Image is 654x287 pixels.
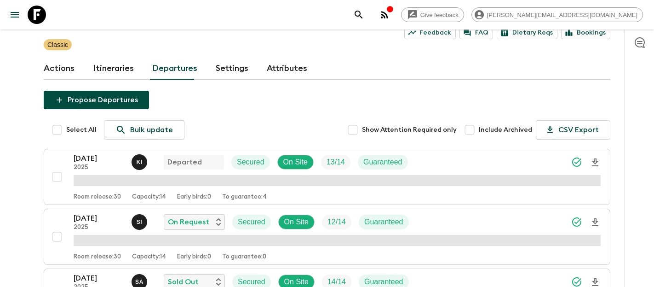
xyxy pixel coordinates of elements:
[232,215,271,229] div: Secured
[104,120,184,140] a: Bulk update
[74,273,124,284] p: [DATE]
[482,12,643,18] span: [PERSON_NAME][EMAIL_ADDRESS][DOMAIN_NAME]
[561,26,610,39] a: Bookings
[6,6,24,24] button: menu
[74,224,124,231] p: 2025
[590,217,601,228] svg: Download Onboarding
[44,58,75,80] a: Actions
[283,157,308,168] p: On Site
[132,253,166,261] p: Capacity: 14
[231,155,270,170] div: Secured
[74,253,121,261] p: Room release: 30
[74,164,124,171] p: 2025
[238,217,265,228] p: Secured
[497,26,557,39] a: Dietary Reqs
[364,217,403,228] p: Guaranteed
[571,217,582,228] svg: Synced Successfully
[322,215,351,229] div: Trip Fill
[222,253,266,261] p: To guarantee: 0
[590,157,601,168] svg: Download Onboarding
[132,157,149,164] span: Khaled Ingrioui
[327,157,345,168] p: 13 / 14
[479,125,532,135] span: Include Archived
[222,193,267,201] p: To guarantee: 4
[132,217,149,224] span: Said Isouktan
[177,253,211,261] p: Early birds: 0
[350,6,368,24] button: search adventures
[132,193,166,201] p: Capacity: 14
[167,157,202,168] p: Departed
[44,91,149,109] button: Propose Departures
[363,157,402,168] p: Guaranteed
[137,218,143,226] p: S I
[132,277,149,284] span: Samir Achahri
[93,58,134,80] a: Itineraries
[278,215,315,229] div: On Site
[152,58,197,80] a: Departures
[321,155,350,170] div: Trip Fill
[237,157,264,168] p: Secured
[404,26,456,39] a: Feedback
[459,26,493,39] a: FAQ
[74,153,124,164] p: [DATE]
[74,193,121,201] p: Room release: 30
[44,149,610,205] button: [DATE]2025Khaled IngriouiDepartedSecuredOn SiteTrip FillGuaranteedRoom release:30Capacity:14Early...
[284,217,309,228] p: On Site
[277,155,314,170] div: On Site
[571,157,582,168] svg: Synced Successfully
[471,7,643,22] div: [PERSON_NAME][EMAIL_ADDRESS][DOMAIN_NAME]
[536,120,610,140] button: CSV Export
[415,12,464,18] span: Give feedback
[401,7,464,22] a: Give feedback
[66,125,97,135] span: Select All
[74,213,124,224] p: [DATE]
[168,217,209,228] p: On Request
[177,193,211,201] p: Early birds: 0
[216,58,248,80] a: Settings
[362,125,457,135] span: Show Attention Required only
[44,209,610,265] button: [DATE]2025Said IsouktanOn RequestSecuredOn SiteTrip FillGuaranteedRoom release:30Capacity:14Early...
[267,58,307,80] a: Attributes
[130,124,173,135] p: Bulk update
[327,217,346,228] p: 12 / 14
[132,214,149,230] button: SI
[135,278,143,286] p: S A
[47,40,68,49] p: Classic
